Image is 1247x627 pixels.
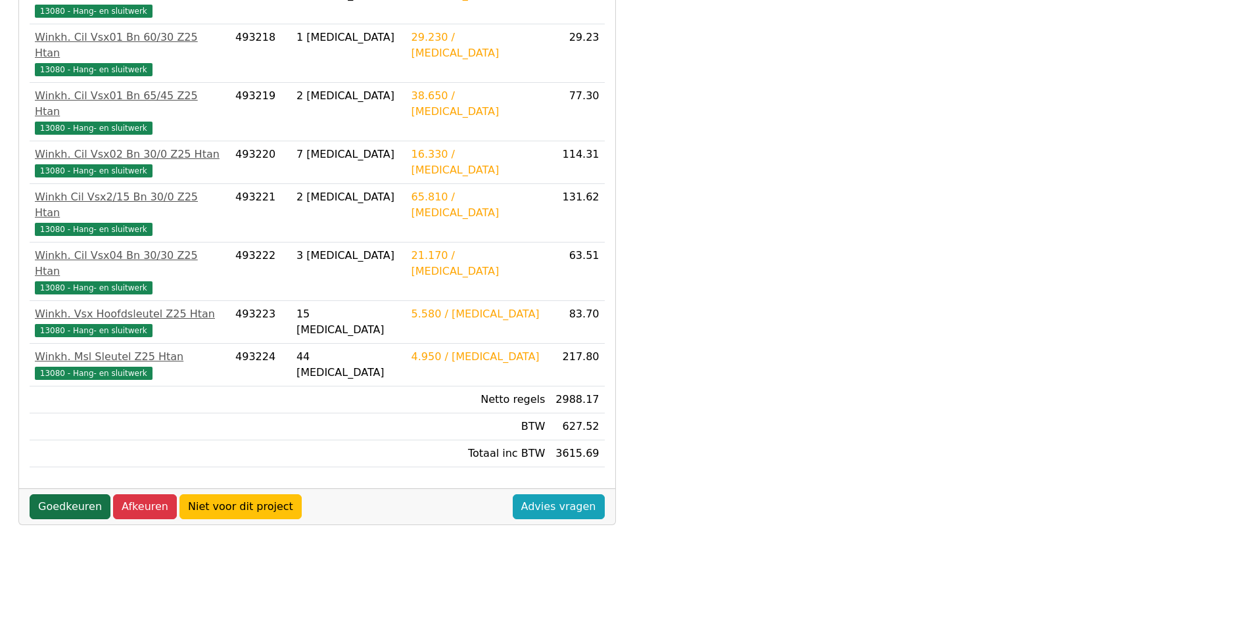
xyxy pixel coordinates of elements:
[550,386,604,413] td: 2988.17
[35,223,153,236] span: 13080 - Hang- en sluitwerk
[406,440,551,467] td: Totaal inc BTW
[550,24,604,83] td: 29.23
[550,83,604,141] td: 77.30
[35,30,225,77] a: Winkh. Cil Vsx01 Bn 60/30 Z25 Htan13080 - Hang- en sluitwerk
[406,413,551,440] td: BTW
[35,189,225,237] a: Winkh Cil Vsx2/15 Bn 30/0 Z25 Htan13080 - Hang- en sluitwerk
[230,301,291,344] td: 493223
[35,306,225,338] a: Winkh. Vsx Hoofdsleutel Z25 Htan13080 - Hang- en sluitwerk
[35,189,225,221] div: Winkh Cil Vsx2/15 Bn 30/0 Z25 Htan
[230,344,291,386] td: 493224
[412,88,546,120] div: 38.650 / [MEDICAL_DATA]
[35,349,225,381] a: Winkh. Msl Sleutel Z25 Htan13080 - Hang- en sluitwerk
[550,301,604,344] td: 83.70
[296,30,401,45] div: 1 [MEDICAL_DATA]
[412,349,546,365] div: 4.950 / [MEDICAL_DATA]
[550,413,604,440] td: 627.52
[406,386,551,413] td: Netto regels
[35,281,153,294] span: 13080 - Hang- en sluitwerk
[35,367,153,380] span: 13080 - Hang- en sluitwerk
[113,494,177,519] a: Afkeuren
[35,147,225,162] div: Winkh. Cil Vsx02 Bn 30/0 Z25 Htan
[550,184,604,243] td: 131.62
[412,147,546,178] div: 16.330 / [MEDICAL_DATA]
[296,349,401,381] div: 44 [MEDICAL_DATA]
[35,88,225,120] div: Winkh. Cil Vsx01 Bn 65/45 Z25 Htan
[35,324,153,337] span: 13080 - Hang- en sluitwerk
[35,147,225,178] a: Winkh. Cil Vsx02 Bn 30/0 Z25 Htan13080 - Hang- en sluitwerk
[35,248,225,295] a: Winkh. Cil Vsx04 Bn 30/30 Z25 Htan13080 - Hang- en sluitwerk
[412,30,546,61] div: 29.230 / [MEDICAL_DATA]
[296,248,401,264] div: 3 [MEDICAL_DATA]
[35,30,225,61] div: Winkh. Cil Vsx01 Bn 60/30 Z25 Htan
[230,141,291,184] td: 493220
[230,83,291,141] td: 493219
[35,5,153,18] span: 13080 - Hang- en sluitwerk
[412,306,546,322] div: 5.580 / [MEDICAL_DATA]
[296,147,401,162] div: 7 [MEDICAL_DATA]
[35,63,153,76] span: 13080 - Hang- en sluitwerk
[550,141,604,184] td: 114.31
[230,184,291,243] td: 493221
[35,164,153,177] span: 13080 - Hang- en sluitwerk
[550,440,604,467] td: 3615.69
[30,494,110,519] a: Goedkeuren
[35,349,225,365] div: Winkh. Msl Sleutel Z25 Htan
[412,248,546,279] div: 21.170 / [MEDICAL_DATA]
[179,494,302,519] a: Niet voor dit project
[230,243,291,301] td: 493222
[412,189,546,221] div: 65.810 / [MEDICAL_DATA]
[230,24,291,83] td: 493218
[35,88,225,135] a: Winkh. Cil Vsx01 Bn 65/45 Z25 Htan13080 - Hang- en sluitwerk
[550,344,604,386] td: 217.80
[35,122,153,135] span: 13080 - Hang- en sluitwerk
[296,189,401,205] div: 2 [MEDICAL_DATA]
[296,306,401,338] div: 15 [MEDICAL_DATA]
[513,494,605,519] a: Advies vragen
[296,88,401,104] div: 2 [MEDICAL_DATA]
[35,306,225,322] div: Winkh. Vsx Hoofdsleutel Z25 Htan
[35,248,225,279] div: Winkh. Cil Vsx04 Bn 30/30 Z25 Htan
[550,243,604,301] td: 63.51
